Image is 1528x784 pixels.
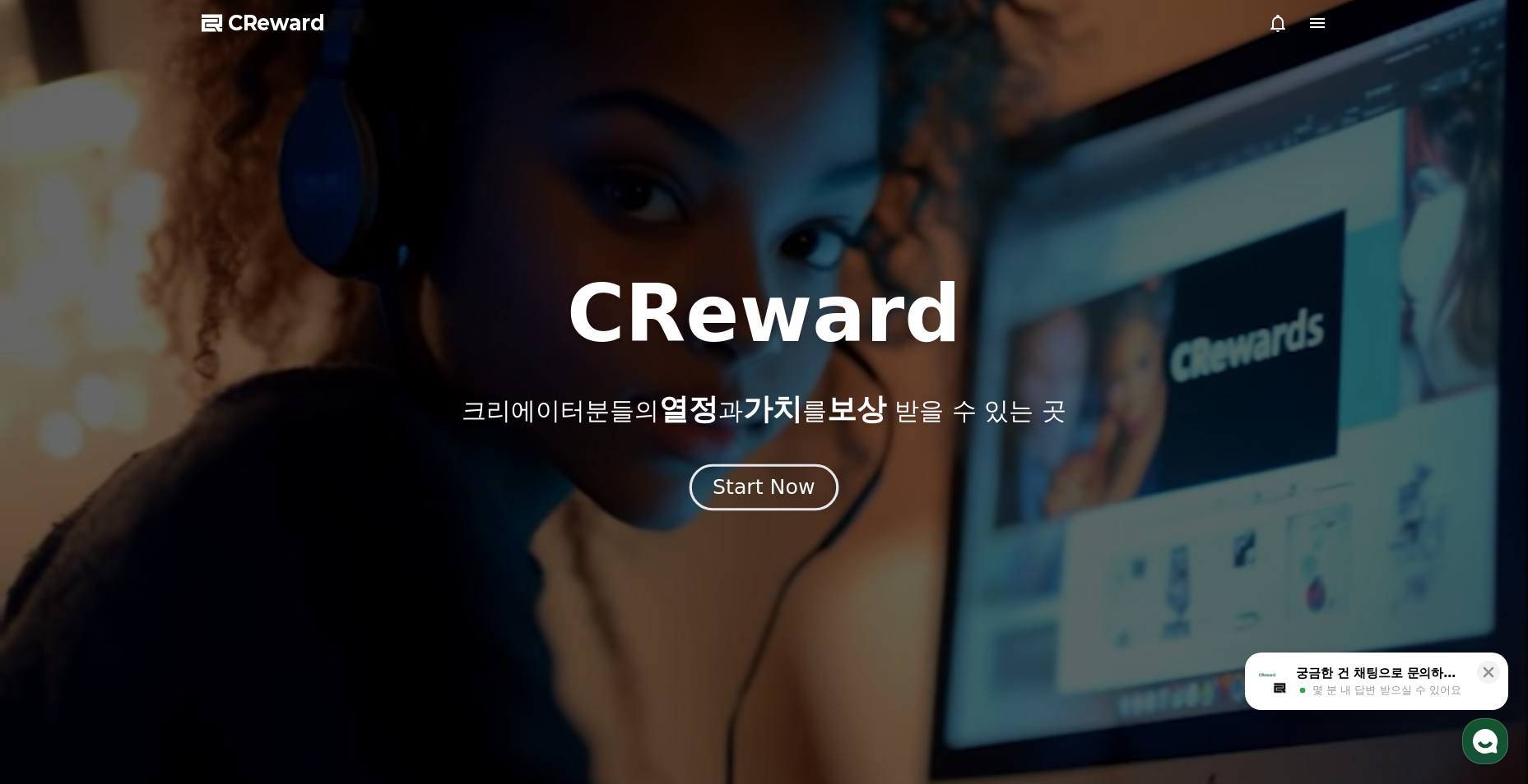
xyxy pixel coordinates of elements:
a: 홈 [5,521,109,562]
a: 대화 [109,521,212,562]
span: 열정 [659,392,718,426]
a: Start Now [693,482,835,497]
span: 대화 [151,546,170,560]
p: 크리에이터분들의 과 를 받을 수 있는 곳 [462,393,1066,426]
a: 설정 [212,521,316,562]
span: CReward [228,10,325,36]
a: CReward [202,10,325,36]
div: Start Now [713,473,815,501]
button: Start Now [690,464,838,511]
span: 보상 [827,392,886,426]
span: 설정 [254,546,274,559]
span: 가치 [743,392,802,426]
h1: CReward [567,274,961,353]
span: 홈 [52,546,62,559]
